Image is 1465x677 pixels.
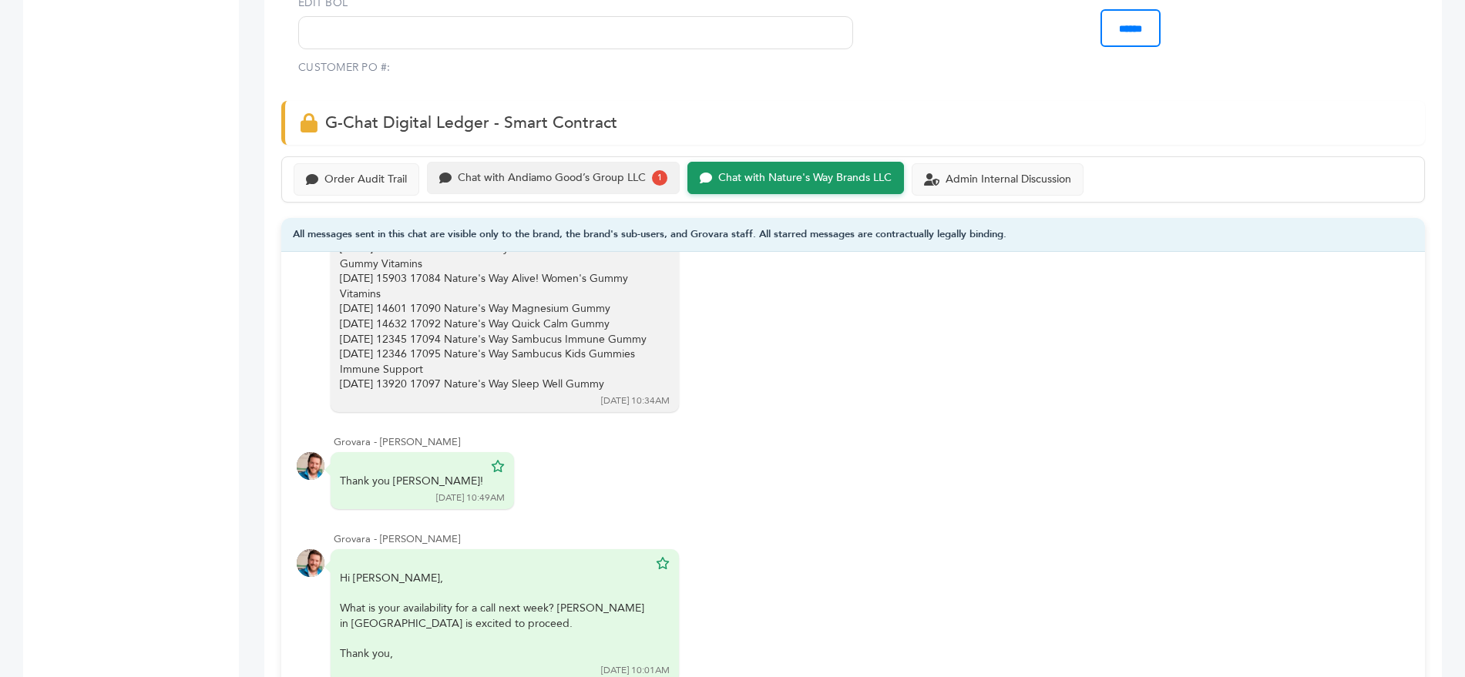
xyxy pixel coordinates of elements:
div: [DATE] 10:34AM [601,394,670,407]
div: Chat with Nature's Way Brands LLC [718,172,892,185]
div: 1 [652,170,667,186]
span: G-Chat Digital Ledger - Smart Contract [325,112,617,134]
div: Grovara - [PERSON_NAME] [334,532,1410,546]
div: Hi [PERSON_NAME], [340,571,648,662]
label: CUSTOMER PO #: [298,60,391,75]
div: Order Audit Trail [324,173,407,186]
div: Admin Internal Discussion [946,173,1071,186]
div: What is your availability for a call next week? [PERSON_NAME] in [GEOGRAPHIC_DATA] is excited to ... [340,601,648,631]
div: Chat with Andiamo Good’s Group LLC [458,172,646,185]
div: All messages sent in this chat are visible only to the brand, the brand's sub-users, and Grovara ... [281,218,1425,253]
div: Grovara - [PERSON_NAME] [334,435,1410,449]
div: [DATE] 10:49AM [436,491,505,504]
div: [DATE] 10:01AM [601,664,670,677]
div: Thank you, [340,646,648,662]
div: Thank you [PERSON_NAME]! [340,474,483,489]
